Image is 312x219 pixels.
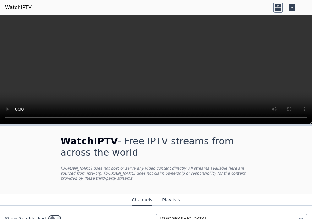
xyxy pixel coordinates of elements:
[61,166,252,181] p: [DOMAIN_NAME] does not host or serve any video content directly. All streams available here are s...
[61,136,252,158] h1: - Free IPTV streams from across the world
[87,171,101,176] a: iptv-org
[132,194,152,206] button: Channels
[61,136,118,147] span: WatchIPTV
[162,194,180,206] button: Playlists
[5,4,32,11] a: WatchIPTV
